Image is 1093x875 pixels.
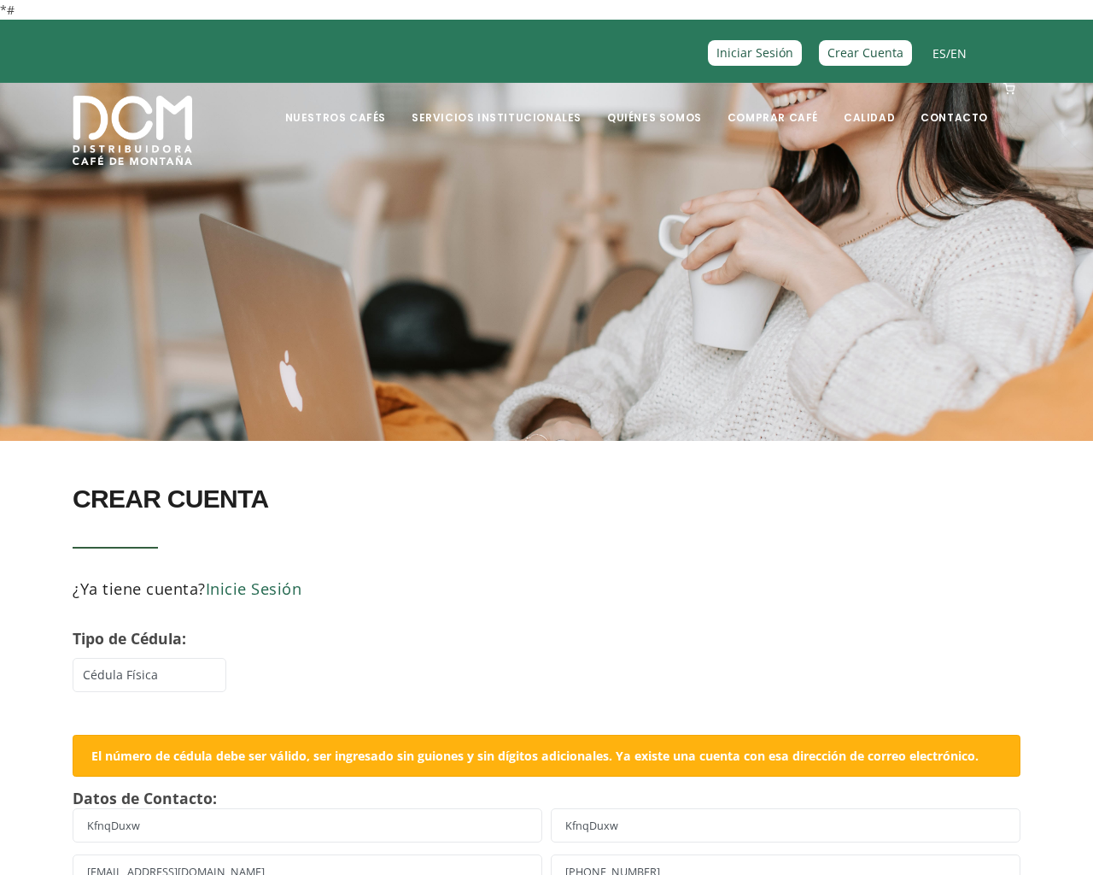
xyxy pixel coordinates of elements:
[910,85,998,125] a: Contacto
[717,85,828,125] a: Comprar Café
[950,45,967,62] a: EN
[597,85,712,125] a: Quiénes Somos
[551,808,1020,843] input: Apellido
[275,85,396,125] a: Nuestros Cafés
[73,808,542,843] input: Nombre
[73,475,534,523] h2: CREAR CUENTA
[206,578,302,599] a: Inicie Sesión
[833,85,905,125] a: Calidad
[73,788,217,808] b: Datos de Contacto:
[932,44,967,63] span: /
[73,735,1020,777] div: El número de cédula debe ser válido, ser ingresado sin guiones y sin dígitos adicionales. Ya exis...
[819,40,912,65] a: Crear Cuenta
[708,40,802,65] a: Iniciar Sesión
[73,628,186,649] b: Tipo de Cédula:
[73,574,534,603] h5: ¿Ya tiene cuenta?
[401,85,592,125] a: Servicios Institucionales
[932,45,946,62] a: ES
